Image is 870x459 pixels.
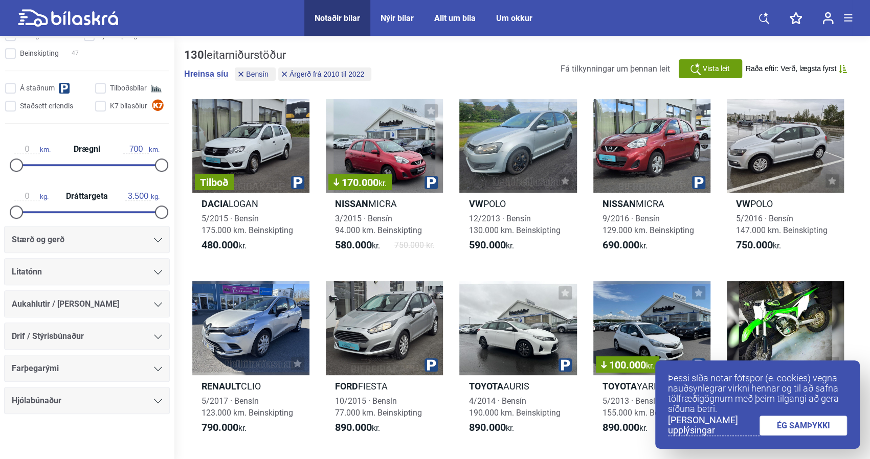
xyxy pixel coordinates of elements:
h2: POLO [459,198,576,210]
span: km. [14,145,51,154]
b: 890.000 [335,421,372,433]
b: 890.000 [469,421,505,433]
span: 5/2015 · Bensín 175.000 km. Beinskipting [202,214,293,235]
a: KawasakiKX4506/2017 · Bensín-1 km. Beinskipting890.000kr. [727,281,844,443]
span: 100.000 [601,360,654,370]
b: Renault [202,381,241,392]
span: kr. [202,239,247,251]
span: Litatónn [12,265,42,279]
span: 12/2013 · Bensín 130.000 km. Beinskipting [469,214,560,235]
a: 170.000kr.NissanMICRA3/2015 · Bensín94.000 km. Beinskipting580.000kr.750.000 kr. [326,99,443,261]
b: 890.000 [603,421,639,433]
span: Drif / Stýrisbúnaður [12,329,84,343]
b: Nissan [603,198,636,209]
span: kr. [202,422,247,434]
b: VW [736,198,750,209]
img: parking.png [425,176,438,189]
span: Fá tilkynningar um þennan leit [561,64,670,74]
span: Staðsett erlendis [20,101,73,111]
span: Raða eftir: Verð, lægsta fyrst [746,64,836,73]
h2: FIESTA [326,380,443,392]
span: kr. [736,239,781,251]
span: 170.000 [333,177,387,188]
span: 5/2016 · Bensín 147.000 km. Beinskipting [736,214,828,235]
span: 750.000 kr. [394,239,434,251]
span: kr. [603,239,648,251]
a: FordFIESTA10/2015 · Bensín77.000 km. Beinskipting890.000kr. [326,281,443,443]
span: Beinskipting [20,48,59,59]
h2: POLO [727,198,844,210]
span: kr. [335,239,380,251]
b: 750.000 [736,239,773,251]
button: Hreinsa síu [184,69,228,79]
a: NissanMICRA9/2016 · Bensín129.000 km. Beinskipting690.000kr. [593,99,710,261]
span: K7 bílasölur [110,101,147,111]
span: 5/2017 · Bensín 123.000 km. Beinskipting [202,396,293,418]
b: 480.000 [202,239,238,251]
span: Tilboðsbílar [110,83,147,94]
span: Vista leit [703,63,730,74]
span: Stærð og gerð [12,233,64,247]
a: RenaultCLIO5/2017 · Bensín123.000 km. Beinskipting790.000kr. [192,281,309,443]
b: Ford [335,381,358,392]
img: parking.png [559,358,572,372]
button: Bensín [235,67,276,81]
h2: AURIS [459,380,576,392]
h2: YARIS [593,380,710,392]
span: 4/2014 · Bensín 190.000 km. Beinskipting [469,396,560,418]
img: parking.png [291,176,304,189]
span: kg. [125,192,160,201]
div: Nýir bílar [381,13,414,23]
span: Hjólabúnaður [12,394,61,408]
h2: MICRA [593,198,710,210]
span: 3/2015 · Bensín 94.000 km. Beinskipting [335,214,422,235]
span: kr. [646,361,654,371]
img: user-login.svg [822,12,834,25]
a: VWPOLO5/2016 · Bensín147.000 km. Beinskipting750.000kr. [727,99,844,261]
a: [PERSON_NAME] upplýsingar [668,415,760,436]
span: kg. [14,192,49,201]
span: Drægni [71,145,103,153]
a: Um okkur [496,13,532,23]
p: Þessi síða notar fótspor (e. cookies) vegna nauðsynlegrar virkni hennar og til að safna tölfræðig... [668,373,847,414]
span: 10/2015 · Bensín 77.000 km. Beinskipting [335,396,422,418]
span: kr. [335,422,380,434]
h2: LOGAN [192,198,309,210]
b: Dacia [202,198,229,209]
button: Raða eftir: Verð, lægsta fyrst [746,64,847,73]
a: Notaðir bílar [315,13,360,23]
span: Á staðnum [20,83,55,94]
img: parking.png [692,358,705,372]
b: 580.000 [335,239,372,251]
b: 690.000 [603,239,639,251]
span: kr. [603,422,648,434]
h2: MICRA [326,198,443,210]
span: kr. [469,239,514,251]
span: Dráttargeta [63,192,110,200]
span: 9/2016 · Bensín 129.000 km. Beinskipting [603,214,694,235]
span: Tilboð [200,177,229,188]
span: Aukahlutir / [PERSON_NAME] [12,297,119,311]
button: Árgerð frá 2010 til 2022 [278,67,371,81]
span: Árgerð frá 2010 til 2022 [289,71,364,78]
a: VWPOLO12/2013 · Bensín130.000 km. Beinskipting590.000kr. [459,99,576,261]
h2: CLIO [192,380,309,392]
a: ToyotaAURIS4/2014 · Bensín190.000 km. Beinskipting890.000kr. [459,281,576,443]
a: TilboðDaciaLOGAN5/2015 · Bensín175.000 km. Beinskipting480.000kr. [192,99,309,261]
b: Toyota [603,381,637,392]
span: Farþegarými [12,361,59,376]
img: parking.png [425,358,438,372]
span: 47 [72,48,79,59]
div: Allt um bíla [434,13,476,23]
span: Bensín [246,71,269,78]
span: kr. [469,422,514,434]
b: Toyota [469,381,503,392]
a: 100.000kr.ToyotaYARIS5/2013 · Bensín155.000 km. Beinskipting890.000kr.990.000 kr. [593,281,710,443]
b: 590.000 [469,239,505,251]
div: leitarniðurstöður [184,49,374,62]
b: 790.000 [202,421,238,433]
img: parking.png [692,176,705,189]
span: km. [123,145,160,154]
